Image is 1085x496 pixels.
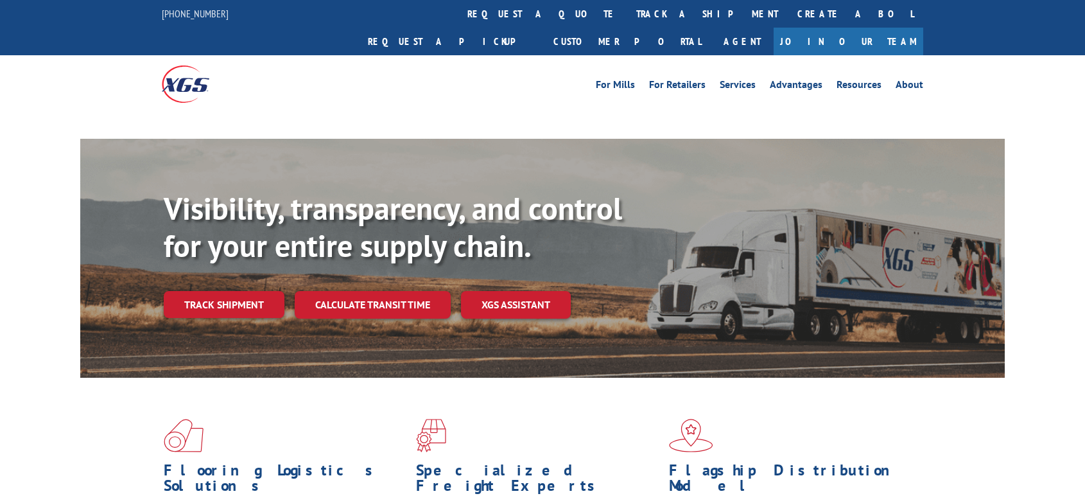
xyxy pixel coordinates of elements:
[164,291,284,318] a: Track shipment
[596,80,635,94] a: For Mills
[711,28,774,55] a: Agent
[896,80,923,94] a: About
[295,291,451,319] a: Calculate transit time
[669,419,713,452] img: xgs-icon-flagship-distribution-model-red
[162,7,229,20] a: [PHONE_NUMBER]
[164,188,622,265] b: Visibility, transparency, and control for your entire supply chain.
[770,80,822,94] a: Advantages
[649,80,706,94] a: For Retailers
[416,419,446,452] img: xgs-icon-focused-on-flooring-red
[461,291,571,319] a: XGS ASSISTANT
[358,28,544,55] a: Request a pickup
[774,28,923,55] a: Join Our Team
[164,419,204,452] img: xgs-icon-total-supply-chain-intelligence-red
[544,28,711,55] a: Customer Portal
[837,80,881,94] a: Resources
[720,80,756,94] a: Services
